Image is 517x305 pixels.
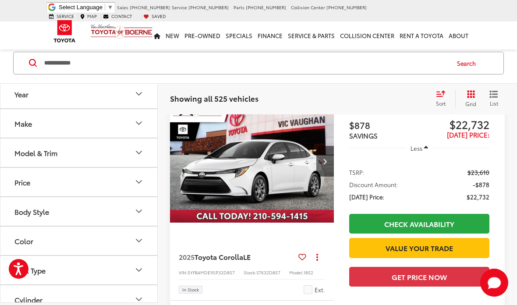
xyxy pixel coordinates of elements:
[179,252,295,262] a: 2025Toyota CorollaLE
[14,119,32,128] div: Make
[188,4,229,11] span: [PHONE_NUMBER]
[483,90,505,107] button: List View
[57,13,74,19] span: Service
[310,249,325,264] button: Actions
[449,52,489,74] button: Search
[130,4,170,11] span: [PHONE_NUMBER]
[14,90,28,98] div: Year
[182,21,223,50] a: Pre-Owned
[436,99,446,107] span: Sort
[349,118,419,131] span: $878
[315,286,325,294] span: Ext.
[349,238,489,258] a: Value Your Trade
[255,21,285,50] a: Finance
[101,13,134,19] a: Contact
[480,269,508,297] button: Toggle Chat Window
[172,4,187,11] span: Service
[14,178,30,186] div: Price
[111,13,132,19] span: Contact
[419,117,489,131] span: $22,732
[0,168,158,196] button: PricePrice
[489,99,498,107] span: List
[107,4,113,11] span: ▼
[289,269,304,276] span: Model:
[455,90,483,107] button: Grid View
[411,144,422,152] span: Less
[349,214,489,234] a: Check Availability
[134,89,144,99] div: Year
[151,21,163,50] a: Home
[134,177,144,188] div: Price
[134,206,144,217] div: Body Style
[134,236,144,246] div: Color
[14,295,42,304] div: Cylinder
[48,17,81,46] img: Toyota
[304,285,312,294] span: Ice Cap
[243,252,251,262] span: LE
[473,180,489,189] span: -$878
[47,13,76,19] a: Service
[14,266,46,274] div: Fuel Type
[14,149,57,157] div: Model & Trim
[170,93,258,103] span: Showing all 525 vehicles
[304,269,313,276] span: 1852
[256,269,280,276] span: STK32D857
[349,180,398,189] span: Discount Amount:
[152,13,166,19] span: Saved
[163,21,182,50] a: New
[480,269,508,297] svg: Start Chat
[316,253,318,260] span: dropdown dots
[59,4,113,11] a: Select Language​
[285,21,337,50] a: Service & Parts: Opens in a new tab
[43,53,449,74] input: Search by Make, Model, or Keyword
[182,287,199,292] span: In Stock
[188,269,235,276] span: 5YFB4MDE9SP32D857
[141,13,168,19] a: My Saved Vehicles
[134,294,144,305] div: Cylinder
[170,99,335,223] img: 2025 Toyota Corolla LE
[349,131,378,140] span: SAVINGS
[349,192,384,201] span: [DATE] Price:
[78,13,99,19] a: Map
[90,24,153,39] img: Vic Vaughan Toyota of Boerne
[0,80,158,108] button: YearYear
[0,197,158,226] button: Body StyleBody Style
[246,4,286,11] span: [PHONE_NUMBER]
[432,90,455,107] button: Select sort value
[0,227,158,255] button: ColorColor
[467,192,489,201] span: $22,732
[234,4,244,11] span: Parts
[179,252,195,262] span: 2025
[397,21,446,50] a: Rent a Toyota
[87,13,97,19] span: Map
[195,252,243,262] span: Toyota Corolla
[0,138,158,167] button: Model & TrimModel & Trim
[446,21,471,50] a: About
[14,207,49,216] div: Body Style
[337,21,397,50] a: Collision Center
[223,21,255,50] a: Specials
[316,146,334,177] button: Next image
[170,99,335,223] div: 2025 Toyota Corolla LE 0
[134,265,144,276] div: Fuel Type
[467,168,489,177] span: $23,610
[244,269,256,276] span: Stock:
[179,269,188,276] span: VIN:
[134,118,144,129] div: Make
[291,4,325,11] span: Collision Center
[465,100,476,107] span: Grid
[349,168,365,177] span: TSRP:
[59,4,103,11] span: Select Language
[14,237,33,245] div: Color
[117,4,128,11] span: Sales
[326,4,367,11] span: [PHONE_NUMBER]
[170,99,335,223] a: 2025 Toyota Corolla LE2025 Toyota Corolla LE2025 Toyota Corolla LE2025 Toyota Corolla LE
[0,109,158,138] button: MakeMake
[349,267,489,287] button: Get Price Now
[406,140,432,156] button: Less
[0,256,158,284] button: Fuel TypeFuel Type
[447,130,489,139] span: [DATE] Price:
[134,148,144,158] div: Model & Trim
